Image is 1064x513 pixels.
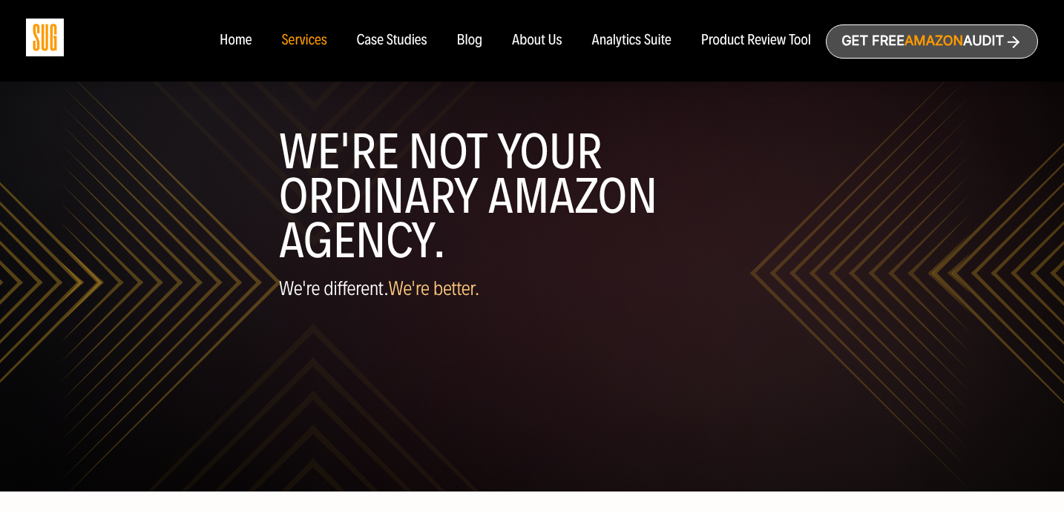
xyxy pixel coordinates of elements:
h1: WE'RE NOT YOUR ORDINARY AMAZON AGENCY. [279,130,785,263]
a: About Us [512,33,562,49]
a: Product Review Tool [701,33,811,49]
img: Sug [26,19,64,56]
a: Get freeAmazonAudit [826,24,1038,59]
span: We're better. [388,277,479,300]
span: Amazon [904,33,963,49]
a: Home [220,33,252,49]
a: Blog [457,33,483,49]
a: Analytics Suite [592,33,671,49]
a: Case Studies [357,33,427,49]
p: We're different. [279,278,785,299]
a: Services [281,33,326,49]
